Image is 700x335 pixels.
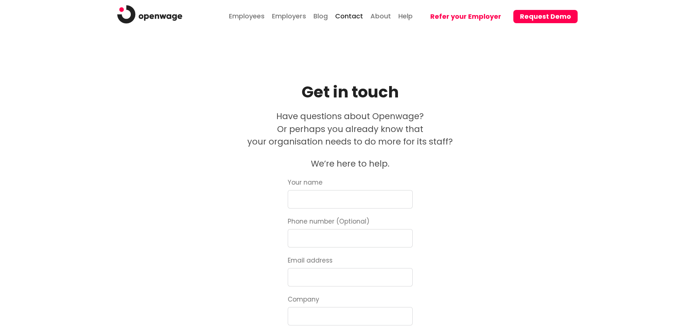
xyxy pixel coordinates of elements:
[227,5,266,25] a: Employees
[181,157,519,170] p: We’re here to help.
[635,292,692,313] iframe: Help widget launcher
[333,5,365,25] a: Contact
[288,257,333,264] label: Email address
[418,3,508,32] a: Refer your Employer
[312,5,330,25] a: Blog
[288,218,369,225] label: Phone number (Optional)
[288,179,323,186] label: Your name
[181,83,519,101] h1: Get in touch
[396,5,414,25] a: Help
[513,10,578,23] button: Request Demo
[270,5,308,25] a: Employers
[424,10,508,23] button: Refer your Employer
[117,5,183,24] img: logo.png
[288,296,319,303] label: Company
[181,110,519,148] p: Have questions about Openwage? Or perhaps you already know that your organisation needs to do mor...
[508,3,578,32] a: Request Demo
[369,5,393,25] a: About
